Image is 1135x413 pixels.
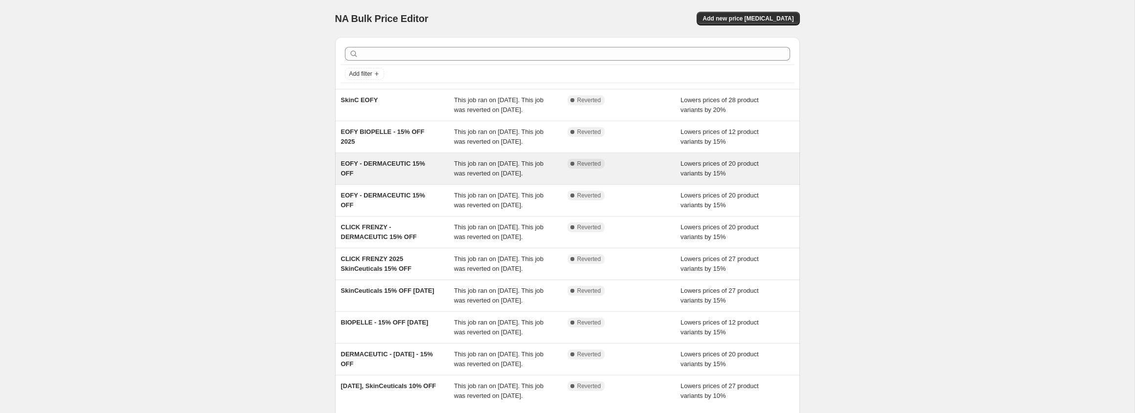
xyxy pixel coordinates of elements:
[577,160,601,168] span: Reverted
[454,350,544,368] span: This job ran on [DATE]. This job was reverted on [DATE].
[681,287,759,304] span: Lowers prices of 27 product variants by 15%
[454,223,544,240] span: This job ran on [DATE]. This job was reverted on [DATE].
[577,382,601,390] span: Reverted
[341,319,429,326] span: BIOPELLE - 15% OFF [DATE]
[577,350,601,358] span: Reverted
[341,287,434,294] span: SkinCeuticals 15% OFF [DATE]
[454,128,544,145] span: This job ran on [DATE]. This job was reverted on [DATE].
[345,68,384,80] button: Add filter
[681,382,759,399] span: Lowers prices of 27 product variants by 10%
[349,70,372,78] span: Add filter
[454,382,544,399] span: This job ran on [DATE]. This job was reverted on [DATE].
[335,13,429,24] span: NA Bulk Price Editor
[681,319,759,336] span: Lowers prices of 12 product variants by 15%
[681,128,759,145] span: Lowers prices of 12 product variants by 15%
[577,287,601,295] span: Reverted
[341,350,433,368] span: DERMACEUTIC - [DATE] - 15% OFF
[454,287,544,304] span: This job ran on [DATE]. This job was reverted on [DATE].
[577,319,601,326] span: Reverted
[341,128,425,145] span: EOFY BIOPELLE - 15% OFF 2025
[341,160,425,177] span: EOFY - DERMACEUTIC 15% OFF
[577,96,601,104] span: Reverted
[341,192,425,209] span: EOFY - DERMACEUTIC 15% OFF
[577,255,601,263] span: Reverted
[681,192,759,209] span: Lowers prices of 20 product variants by 15%
[454,255,544,272] span: This job ran on [DATE]. This job was reverted on [DATE].
[681,160,759,177] span: Lowers prices of 20 product variants by 15%
[454,96,544,113] span: This job ran on [DATE]. This job was reverted on [DATE].
[341,223,417,240] span: CLICK FRENZY - DERMACEUTIC 15% OFF
[577,192,601,199] span: Reverted
[681,350,759,368] span: Lowers prices of 20 product variants by 15%
[681,255,759,272] span: Lowers prices of 27 product variants by 15%
[341,96,378,104] span: SkinC EOFY
[341,382,436,390] span: [DATE], SkinCeuticals 10% OFF
[454,319,544,336] span: This job ran on [DATE]. This job was reverted on [DATE].
[681,96,759,113] span: Lowers prices of 28 product variants by 20%
[681,223,759,240] span: Lowers prices of 20 product variants by 15%
[577,223,601,231] span: Reverted
[454,192,544,209] span: This job ran on [DATE]. This job was reverted on [DATE].
[703,15,794,22] span: Add new price [MEDICAL_DATA]
[577,128,601,136] span: Reverted
[697,12,799,25] button: Add new price [MEDICAL_DATA]
[454,160,544,177] span: This job ran on [DATE]. This job was reverted on [DATE].
[341,255,412,272] span: CLICK FRENZY 2025 SkinCeuticals 15% OFF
